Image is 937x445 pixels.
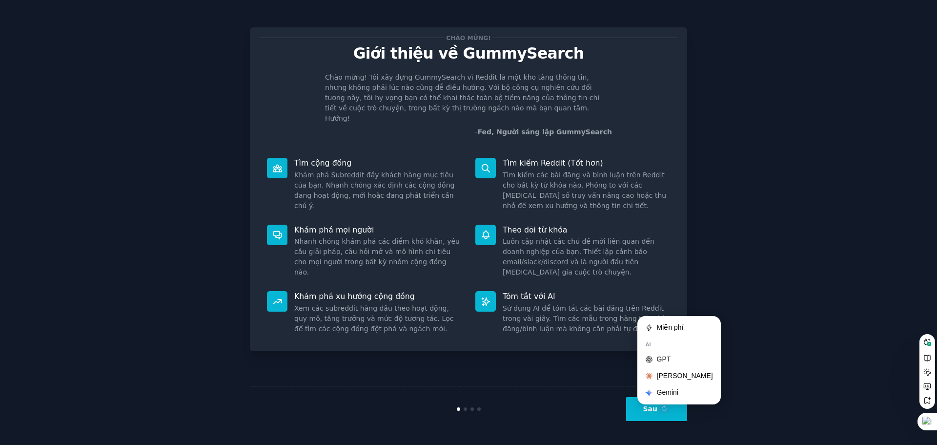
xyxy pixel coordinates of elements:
sider-trans-text: Theo dõi từ khóa [503,225,568,234]
sider-trans-text: Nhanh chóng khám phá các điểm khó khăn, yêu cầu giải pháp, câu hỏi mở và mô hình chi tiêu cho mọi... [294,237,460,276]
sider-trans-text: Khám phá Subreddit đầy khách hàng mục tiêu của bạn. Nhanh chóng xác định các cộng đồng đang hoạt ... [294,171,454,210]
sider-trans-text: Xem các subreddit hàng đầu theo hoạt động, quy mô, tăng trưởng và mức độ tương tác. Lọc để tìm cá... [294,304,454,333]
sider-trans-text: Chào mừng! [446,35,491,42]
sider-trans-text: - [475,128,612,136]
sider-trans-text: Sau [643,405,658,413]
a: Fed, Người sáng lập GummySearch [478,128,612,136]
button: Sau [626,397,688,421]
sider-trans-text: Khám phá xu hướng cộng đồng [294,292,415,301]
sider-trans-text: Giới thiệu về GummySearch [353,44,584,62]
sider-trans-text: Khám phá mọi người [294,225,374,234]
sider-trans-text: Chào mừng! Tôi xây dựng GummySearch vì Reddit là một kho tàng thông tin, nhưng không phải lúc nào... [325,73,599,122]
sider-trans-text: Tìm kiếm các bài đăng và bình luận trên Reddit cho bất kỳ từ khóa nào. Phóng to với các [MEDICAL_... [503,171,666,210]
sider-trans-text: Sử dụng AI để tóm tắt các bài đăng trên Reddit trong vài giây. Tìm các mẫu trong hàng trăm bài đă... [503,304,668,333]
sider-trans-text: Tìm kiếm Reddit (Tốt hơn) [503,158,603,168]
sider-trans-text: Tìm cộng đồng [294,158,351,168]
sider-trans-text: Tóm tắt với AI [503,292,555,301]
sider-trans-text: Luôn cập nhật các chủ đề mới liên quan đến doanh nghiệp của bạn. Thiết lập cảnh báo email/slack/d... [503,237,654,276]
